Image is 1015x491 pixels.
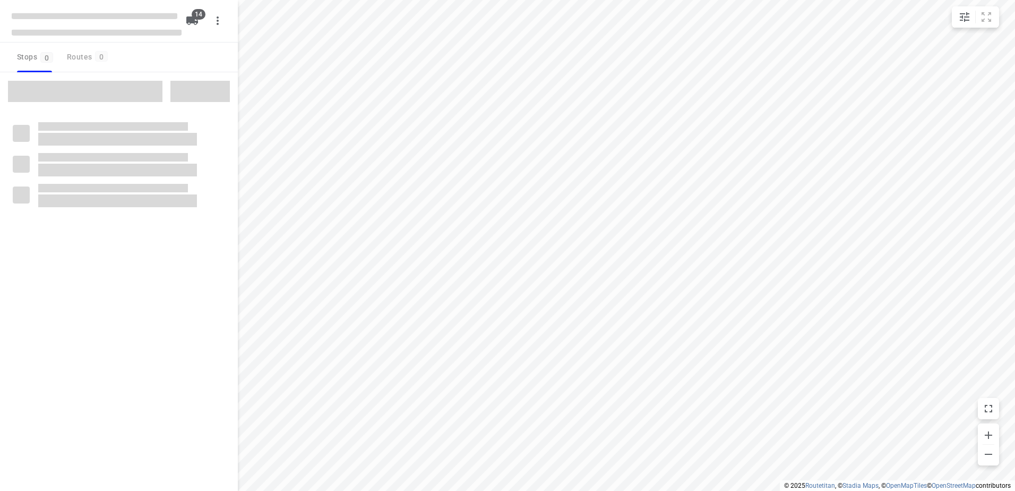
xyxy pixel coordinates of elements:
[842,482,879,489] a: Stadia Maps
[954,6,975,28] button: Map settings
[805,482,835,489] a: Routetitan
[952,6,999,28] div: small contained button group
[784,482,1011,489] li: © 2025 , © , © © contributors
[932,482,976,489] a: OpenStreetMap
[886,482,927,489] a: OpenMapTiles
